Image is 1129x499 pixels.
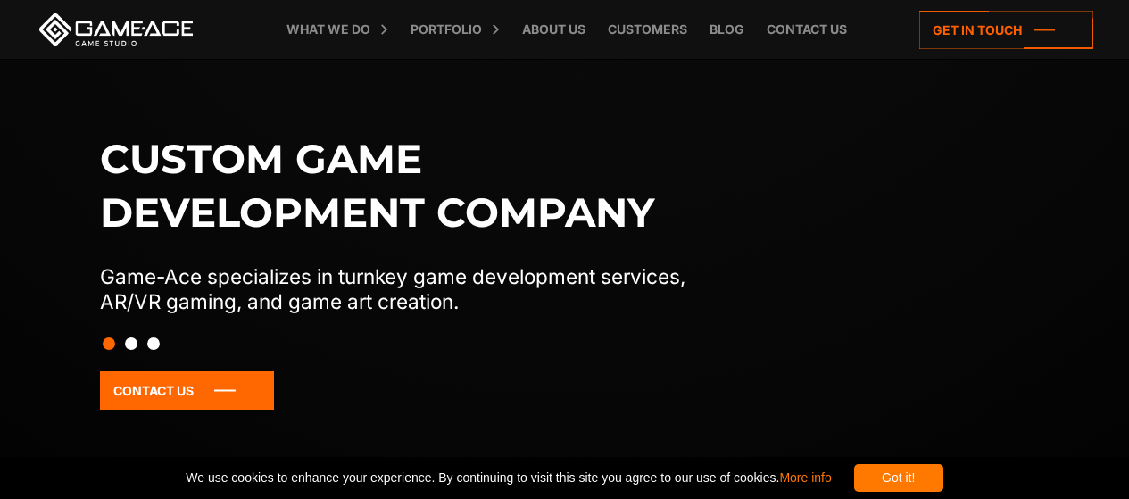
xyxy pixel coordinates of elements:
a: Contact Us [100,371,274,410]
button: Slide 3 [147,329,160,359]
a: Get in touch [919,11,1093,49]
button: Slide 2 [125,329,137,359]
h1: Custom game development company [100,132,723,239]
div: Got it! [854,464,943,492]
span: We use cookies to enhance your experience. By continuing to visit this site you agree to our use ... [186,464,831,492]
button: Slide 1 [103,329,115,359]
p: Game-Ace specializes in turnkey game development services, AR/VR gaming, and game art creation. [100,264,723,314]
a: More info [779,470,831,485]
